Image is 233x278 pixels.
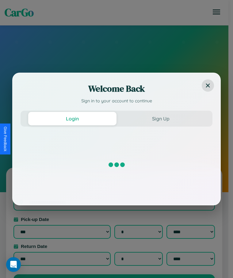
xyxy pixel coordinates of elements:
button: Sign Up [116,112,205,125]
button: Login [28,112,116,125]
h2: Welcome Back [21,82,212,95]
div: Give Feedback [3,127,7,151]
div: Open Intercom Messenger [6,257,21,272]
p: Sign in to your account to continue [21,98,212,105]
